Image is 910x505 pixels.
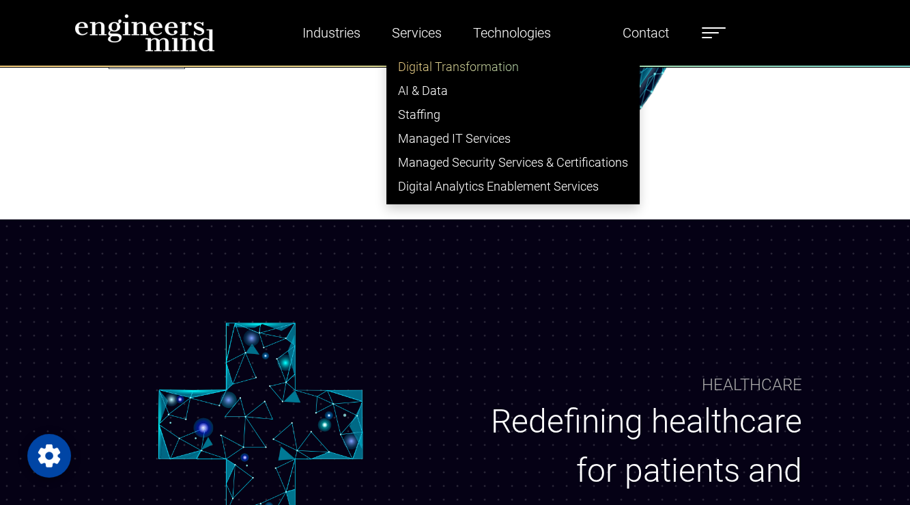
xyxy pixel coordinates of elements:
[387,126,639,150] a: Managed IT Services
[702,372,802,397] p: Healthcare
[297,17,366,49] a: Industries
[489,397,802,446] p: Redefining healthcare
[468,17,556,49] a: Technologies
[387,55,639,79] a: Digital Transformation
[387,79,639,103] a: AI & Data
[386,49,640,204] ul: Industries
[387,103,639,126] a: Staffing
[387,174,639,198] a: Digital Analytics Enablement Services
[74,14,215,52] img: logo
[386,17,447,49] a: Services
[617,17,674,49] a: Contact
[387,150,639,174] a: Managed Security Services & Certifications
